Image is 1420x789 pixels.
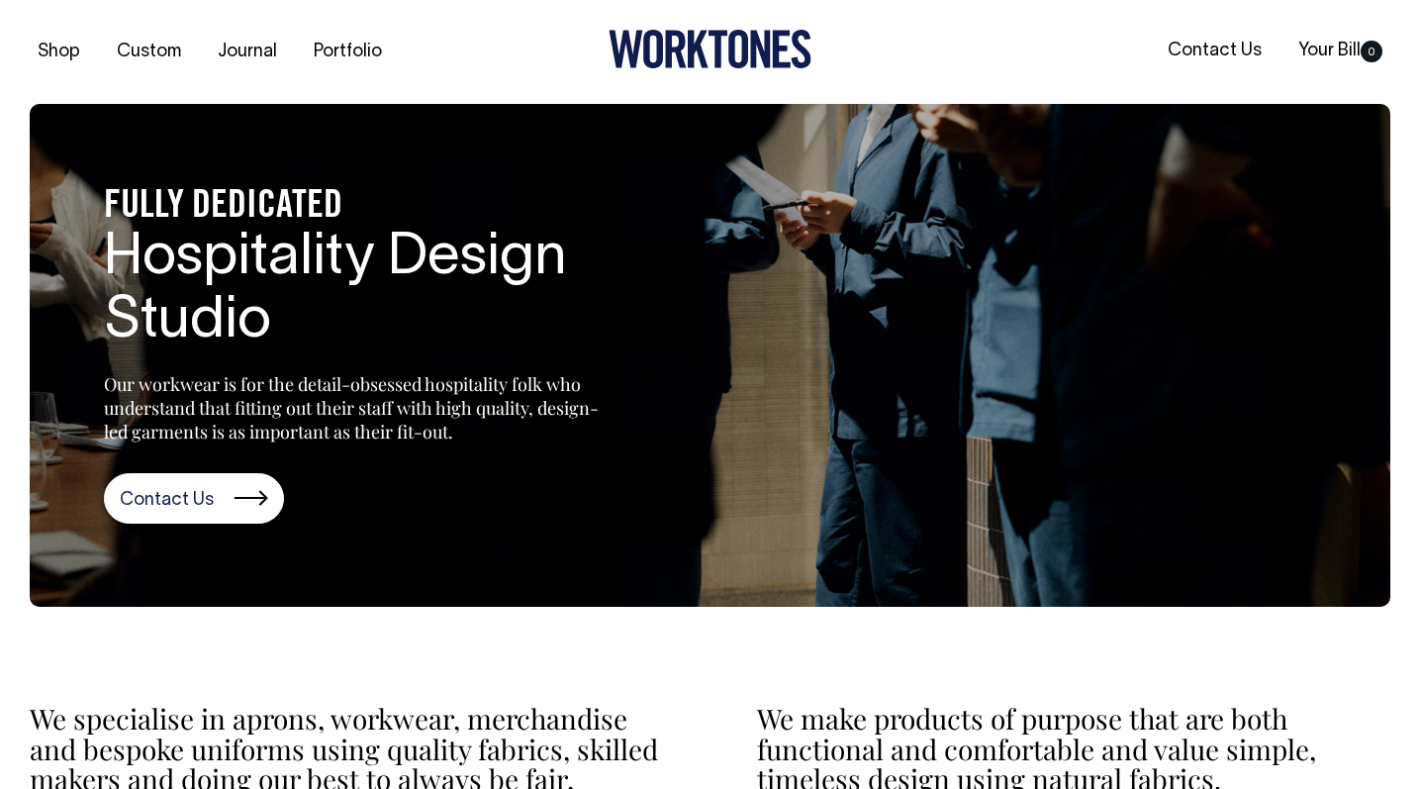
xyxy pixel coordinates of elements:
[109,36,189,68] a: Custom
[306,36,390,68] a: Portfolio
[30,36,88,68] a: Shop
[104,186,698,228] h4: FULLY DEDICATED
[104,228,698,354] h2: Hospitality Design Studio
[1290,35,1390,67] a: Your Bill0
[1361,41,1382,62] span: 0
[210,36,285,68] a: Journal
[1160,35,1270,67] a: Contact Us
[104,473,284,525] a: Contact Us
[104,372,599,444] p: Our workwear is for the detail-obsessed hospitality folk who understand that fitting out their st...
